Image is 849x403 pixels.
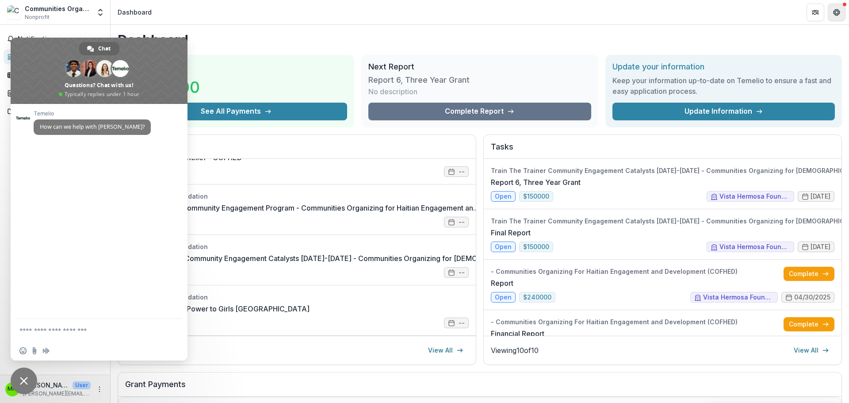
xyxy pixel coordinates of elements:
[491,177,581,188] a: Report 6, Three Year Grant
[368,103,591,120] a: Complete Report
[4,86,107,100] a: Proposals
[368,75,470,85] h3: Report 6, Three Year Grant
[828,4,845,21] button: Get Help
[491,227,531,238] a: Final Report
[42,347,50,354] span: Audio message
[612,75,835,96] h3: Keep your information up-to-date on Temelio to ensure a fast and easy application process.
[23,390,91,398] p: [PERSON_NAME][EMAIL_ADDRESS][DOMAIN_NAME]
[125,303,310,314] a: [PERSON_NAME]/Power to Girls [GEOGRAPHIC_DATA]
[612,103,835,120] a: Update Information
[34,111,151,117] span: Temelio
[11,368,37,394] div: Close chat
[31,347,38,354] span: Send a file
[125,253,545,264] a: Train The Trainer Community Engagement Catalysts [DATE]-[DATE] - Communities Organizing for [DEMO...
[98,42,111,55] span: Chat
[4,104,107,119] a: Documents
[25,13,50,21] span: Nonprofit
[368,62,591,72] h2: Next Report
[79,42,119,55] div: Chat
[118,32,842,48] h1: Dashboard
[4,68,107,82] a: Tasks
[125,380,834,396] h2: Grant Payments
[491,345,539,356] p: Viewing 10 of 10
[19,347,27,354] span: Insert an emoji
[23,380,69,390] p: [PERSON_NAME]-[GEOGRAPHIC_DATA]
[18,35,103,43] span: Notifications
[612,62,835,72] h2: Update your information
[491,278,513,288] a: Report
[368,86,417,97] p: No description
[125,203,478,213] a: Train the Trainer Community Engagement Program - Communities Organizing for Haitian Engagement an...
[8,386,17,392] div: Madeleine Maceno-Avignon
[784,317,834,331] a: Complete
[40,123,145,130] span: How can we help with [PERSON_NAME]?
[491,328,544,339] a: Financial Report
[25,4,91,13] div: Communities Organizing for Haitian Engagement and Development (COFHED)
[125,142,469,159] h2: Proposals
[73,381,91,389] p: User
[491,142,834,159] h2: Tasks
[423,343,469,357] a: View All
[784,267,834,281] a: Complete
[125,152,242,163] a: [MEDICAL_DATA] Relief - COFHED
[94,384,105,395] button: More
[4,50,107,64] a: Dashboard
[7,5,21,19] img: Communities Organizing for Haitian Engagement and Development (COFHED)
[114,6,155,19] nav: breadcrumb
[788,343,834,357] a: View All
[125,62,347,72] h2: Total Awarded
[94,4,107,21] button: Open entity switcher
[118,8,152,17] div: Dashboard
[19,326,159,334] textarea: Compose your message...
[125,103,347,120] button: See All Payments
[4,32,107,46] button: Notifications
[807,4,824,21] button: Partners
